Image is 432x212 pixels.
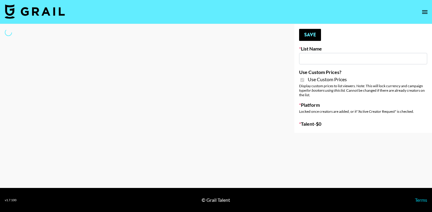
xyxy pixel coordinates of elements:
span: Use Custom Prices [308,76,347,82]
label: Platform [299,102,427,108]
label: List Name [299,46,427,52]
label: Talent - $ 0 [299,121,427,127]
div: v 1.7.100 [5,198,16,202]
em: for bookers using this list [306,88,345,93]
div: Locked once creators are added, or if "Active Creator Request" is checked. [299,109,427,114]
label: Use Custom Prices? [299,69,427,75]
div: © Grail Talent [202,197,230,203]
button: Save [299,29,321,41]
img: Grail Talent [5,4,65,19]
div: Display custom prices to list viewers. Note: This will lock currency and campaign type . Cannot b... [299,84,427,97]
button: open drawer [419,6,431,18]
a: Terms [415,197,427,203]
